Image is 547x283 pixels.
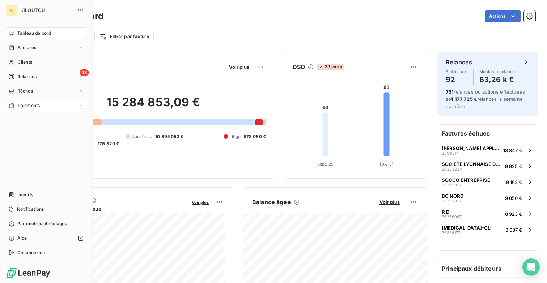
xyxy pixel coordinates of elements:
[317,162,334,167] tspan: Sept. 25
[317,64,344,70] span: 28 jours
[446,89,525,109] span: relances ou actions effectuées et relancés la semaine dernière.
[479,74,516,85] h4: 63,26 k €
[190,199,211,205] button: Voir plus
[437,158,538,174] button: SOCIETE LYONNAISE DE TRAVAUX PUBLICS363832349 925 €
[6,267,51,279] img: Logo LeanPay
[442,161,502,167] span: SOCIETE LYONNAISE DE TRAVAUX PUBLICS
[17,235,27,241] span: Aide
[379,199,400,205] span: Voir plus
[380,162,394,167] tspan: [DATE]
[442,167,462,171] span: 36383234
[505,163,522,169] span: 9 925 €
[98,141,119,147] span: 176 329 €
[503,147,522,153] span: 13 847 €
[252,198,291,206] h6: Balance âgée
[6,232,86,244] a: Aide
[485,10,521,22] button: Actions
[446,74,467,85] h4: 92
[18,59,32,65] span: Clients
[442,231,460,235] span: 36388177
[18,88,33,94] span: Tâches
[17,220,67,227] span: Paramètres et réglages
[437,125,538,142] h6: Factures échues
[229,64,249,70] span: Voir plus
[437,206,538,222] button: R D363560678 923 €
[227,64,251,70] button: Voir plus
[18,44,36,51] span: Factures
[437,190,538,206] button: BC NORD361932659 050 €
[41,95,266,117] h2: 15 284 853,09 €
[505,211,522,217] span: 8 923 €
[94,31,154,42] button: Filtrer par facture
[446,89,454,95] span: 751
[41,205,187,213] span: Chiffre d'affaires mensuel
[17,73,37,80] span: Relances
[446,69,467,74] span: À effectuer
[17,30,51,37] span: Tableau de bord
[442,177,490,183] span: SOCCO ENTREPRISE
[6,4,17,16] div: KI
[437,260,538,277] h6: Principaux débiteurs
[442,209,449,215] span: R D
[80,69,89,76] span: 93
[244,133,266,140] span: 578 080 €
[446,58,472,67] h6: Relances
[505,227,522,233] span: 8 687 €
[229,133,241,140] span: Litige
[377,199,402,205] button: Voir plus
[293,63,305,71] h6: DSO
[505,195,522,201] span: 9 050 €
[479,69,516,74] span: Montant à relancer
[442,215,462,219] span: 36356067
[450,96,477,102] span: 4 177 725 €
[437,174,538,190] button: SOCCO ENTREPRISE363130859 162 €
[17,249,45,256] span: Déconnexion
[442,193,463,199] span: BC NORD
[442,225,492,231] span: [MEDICAL_DATA]-GLI
[17,192,33,198] span: Imports
[131,133,152,140] span: Non-échu
[442,183,461,187] span: 36313085
[20,7,72,13] span: KILOUTOU
[17,206,44,213] span: Notifications
[442,145,500,151] span: [PERSON_NAME] APPLICATION
[442,199,461,203] span: 36193265
[522,258,540,276] div: Open Intercom Messenger
[18,102,40,109] span: Paiements
[155,133,183,140] span: 10 395 052 €
[442,151,459,155] span: 35511814
[506,179,522,185] span: 9 162 €
[192,200,209,205] span: Voir plus
[437,142,538,158] button: [PERSON_NAME] APPLICATION3551181413 847 €
[437,222,538,237] button: [MEDICAL_DATA]-GLI363881778 687 €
